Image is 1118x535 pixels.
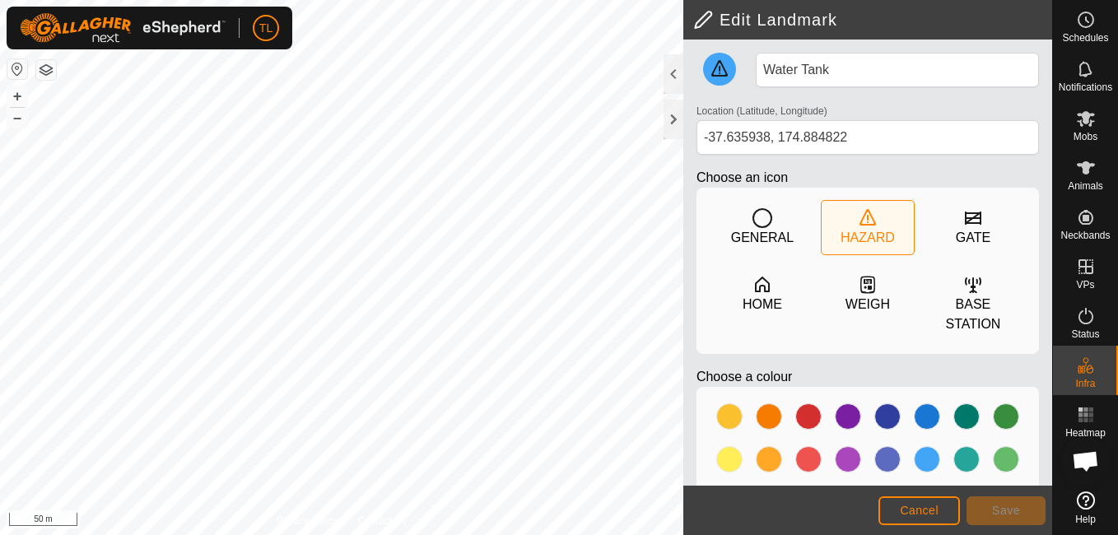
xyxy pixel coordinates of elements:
[1076,280,1094,290] span: VPs
[1075,514,1096,524] span: Help
[1068,181,1103,191] span: Animals
[1060,230,1110,240] span: Neckbands
[693,10,1052,30] h2: Edit Landmark
[7,59,27,79] button: Reset Map
[1062,33,1108,43] span: Schedules
[841,228,895,248] div: HAZARD
[20,13,226,43] img: Gallagher Logo
[992,504,1020,517] span: Save
[731,228,794,248] div: GENERAL
[696,104,827,119] label: Location (Latitude, Longitude)
[696,367,1039,387] p: Choose a colour
[259,20,273,37] span: TL
[1065,428,1106,438] span: Heatmap
[696,168,1039,188] p: Choose an icon
[900,504,939,517] span: Cancel
[1061,436,1111,486] div: Open chat
[1053,485,1118,531] a: Help
[1059,82,1112,92] span: Notifications
[7,108,27,128] button: –
[358,514,407,528] a: Contact Us
[1074,132,1097,142] span: Mobs
[956,228,990,248] div: GATE
[277,514,338,528] a: Privacy Policy
[36,60,56,80] button: Map Layers
[878,496,960,525] button: Cancel
[743,295,782,314] div: HOME
[967,496,1046,525] button: Save
[7,86,27,106] button: +
[1075,379,1095,388] span: Infra
[845,295,890,314] div: WEIGH
[1071,329,1099,339] span: Status
[927,295,1019,334] div: BASE STATION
